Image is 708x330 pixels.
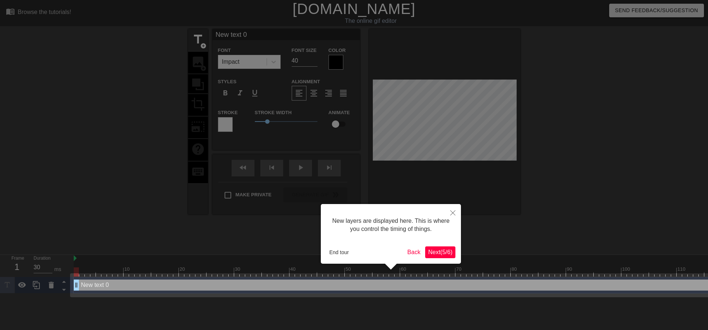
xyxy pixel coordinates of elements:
span: Next ( 5 / 6 ) [428,249,452,255]
button: Next [425,246,455,258]
button: Close [445,204,461,221]
button: End tour [326,247,352,258]
div: New layers are displayed here. This is where you control the timing of things. [326,210,455,241]
button: Back [405,246,424,258]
